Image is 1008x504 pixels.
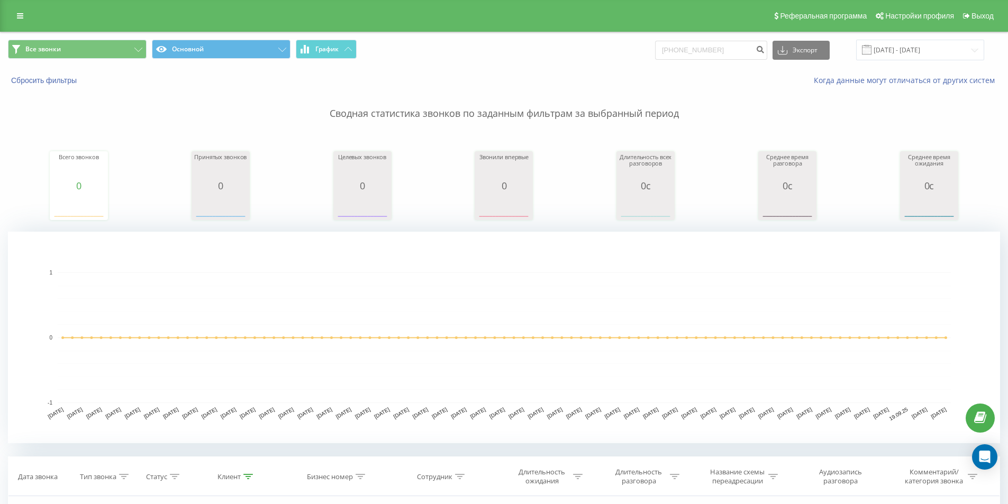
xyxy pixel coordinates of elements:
text: [DATE] [795,406,813,419]
text: [DATE] [258,406,276,419]
text: [DATE] [393,406,410,419]
text: [DATE] [124,406,141,419]
div: 0 [477,180,530,191]
div: Длительность ожидания [514,468,570,485]
div: Аудиозапись разговора [806,468,875,485]
text: [DATE] [873,406,890,419]
div: Всего звонков [52,154,105,180]
div: Принятых звонков [194,154,247,180]
text: [DATE] [181,406,199,419]
span: Выход [971,12,994,20]
div: A chart. [761,191,814,223]
text: [DATE] [700,406,717,419]
text: [DATE] [47,406,65,419]
text: [DATE] [66,406,84,419]
text: [DATE] [853,406,870,419]
div: Название схемы переадресации [709,468,766,485]
button: Сбросить фильтры [8,76,82,85]
div: Длительность разговора [611,468,667,485]
text: [DATE] [488,406,506,419]
div: 0 [52,180,105,191]
text: -1 [48,400,52,406]
text: [DATE] [296,406,314,419]
button: Экспорт [773,41,830,60]
text: [DATE] [527,406,544,419]
span: График [315,45,339,53]
svg: A chart. [52,191,105,223]
button: Все звонки [8,40,147,59]
p: Сводная статистика звонков по заданным фильтрам за выбранный период [8,86,1000,121]
text: [DATE] [776,406,794,419]
div: 0 [336,180,389,191]
text: [DATE] [565,406,583,419]
button: График [296,40,357,59]
text: [DATE] [104,406,122,419]
text: [DATE] [584,406,602,419]
a: Когда данные могут отличаться от других систем [814,75,1000,85]
svg: A chart. [336,191,389,223]
span: Настройки профиля [885,12,954,20]
text: [DATE] [239,406,256,419]
text: 0 [49,335,52,341]
svg: A chart. [8,232,1000,443]
text: [DATE] [930,406,947,419]
text: [DATE] [143,406,160,419]
div: Целевых звонков [336,154,389,180]
text: [DATE] [335,406,352,419]
text: [DATE] [911,406,928,419]
text: [DATE] [412,406,429,419]
div: Среднее время ожидания [903,154,956,180]
span: Реферальная программа [780,12,867,20]
div: Клиент [217,472,241,481]
text: [DATE] [642,406,659,419]
div: 0с [903,180,956,191]
div: Open Intercom Messenger [972,444,997,470]
div: Сотрудник [417,472,452,481]
div: Среднее время разговора [761,154,814,180]
div: 0с [619,180,672,191]
text: [DATE] [201,406,218,419]
div: Длительность всех разговоров [619,154,672,180]
text: [DATE] [373,406,391,419]
input: Поиск по номеру [655,41,767,60]
text: [DATE] [220,406,237,419]
text: [DATE] [315,406,333,419]
svg: A chart. [619,191,672,223]
text: [DATE] [431,406,448,419]
text: [DATE] [680,406,698,419]
text: [DATE] [719,406,736,419]
div: 0 [194,180,247,191]
svg: A chart. [477,191,530,223]
svg: A chart. [903,191,956,223]
text: [DATE] [546,406,564,419]
text: [DATE] [661,406,678,419]
div: Тип звонка [80,472,116,481]
text: [DATE] [450,406,467,419]
text: [DATE] [354,406,371,419]
div: Звонили впервые [477,154,530,180]
div: Комментарий/категория звонка [903,468,965,485]
text: [DATE] [738,406,756,419]
text: [DATE] [85,406,103,419]
text: [DATE] [623,406,640,419]
text: [DATE] [604,406,621,419]
text: [DATE] [277,406,295,419]
text: [DATE] [757,406,775,419]
div: 0с [761,180,814,191]
div: Статус [146,472,167,481]
text: [DATE] [834,406,851,419]
text: [DATE] [469,406,487,419]
text: 19.09.25 [888,406,909,421]
button: Основной [152,40,290,59]
div: Дата звонка [18,472,58,481]
span: Все звонки [25,45,61,53]
svg: A chart. [194,191,247,223]
text: [DATE] [507,406,525,419]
